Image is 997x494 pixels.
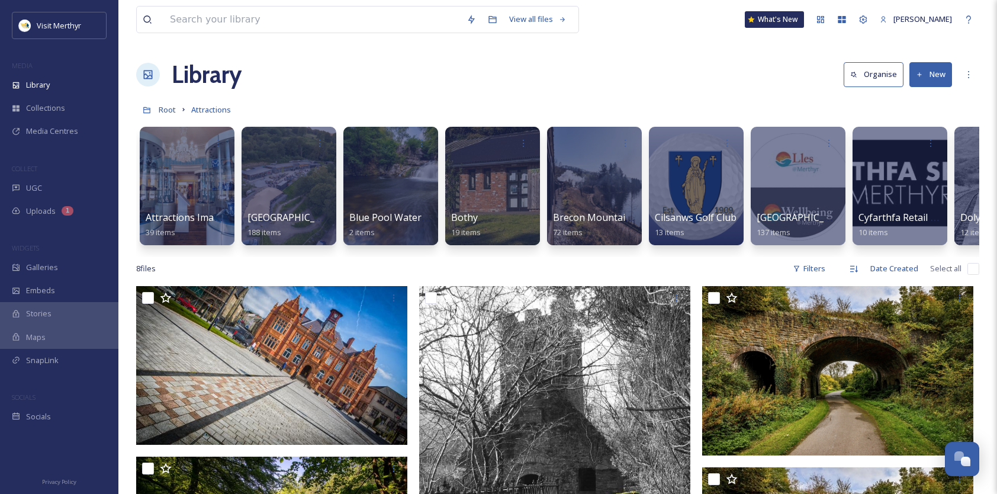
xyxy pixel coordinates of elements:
[26,308,52,319] span: Stories
[858,212,951,238] a: Cyfarthfa Retail Park10 items
[12,243,39,252] span: WIDGETS
[136,286,407,445] img: Red House Cymru Exterior 1.jpg
[349,212,435,238] a: Blue Pool Waterfall2 items
[451,227,481,238] span: 19 items
[62,206,73,216] div: 1
[26,411,51,422] span: Socials
[655,212,737,238] a: Cilsanws Golf Club13 items
[349,211,435,224] span: Blue Pool Waterfall
[247,227,281,238] span: 188 items
[159,104,176,115] span: Root
[930,263,961,274] span: Select all
[909,62,952,86] button: New
[893,14,952,24] span: [PERSON_NAME]
[146,211,365,224] span: Attractions Images 2023 for [PERSON_NAME] VW
[757,212,852,238] a: [GEOGRAPHIC_DATA]137 items
[26,206,56,217] span: Uploads
[26,355,59,366] span: SnapLink
[757,211,852,224] span: [GEOGRAPHIC_DATA]
[19,20,31,31] img: download.jpeg
[26,102,65,114] span: Collections
[26,182,42,194] span: UGC
[26,126,78,137] span: Media Centres
[655,227,684,238] span: 13 items
[37,20,81,31] span: Visit Merthyr
[12,61,33,70] span: MEDIA
[858,211,951,224] span: Cyfarthfa Retail Park
[146,212,365,238] a: Attractions Images 2023 for [PERSON_NAME] VW39 items
[451,211,478,224] span: Bothy
[553,212,667,238] a: Brecon Mountain Railway72 items
[164,7,461,33] input: Search your library
[172,57,242,92] a: Library
[503,8,573,31] a: View all files
[451,212,481,238] a: Bothy19 items
[702,286,973,456] img: skew bridge 1.png
[12,393,36,402] span: SOCIALS
[874,8,958,31] a: [PERSON_NAME]
[960,227,990,238] span: 12 items
[247,212,343,238] a: [GEOGRAPHIC_DATA]188 items
[553,211,667,224] span: Brecon Mountain Railway
[146,227,175,238] span: 39 items
[136,263,156,274] span: 8 file s
[787,257,831,280] div: Filters
[553,227,583,238] span: 72 items
[655,211,737,224] span: Cilsanws Golf Club
[864,257,924,280] div: Date Created
[159,102,176,117] a: Root
[844,62,903,86] button: Organise
[26,262,58,273] span: Galleries
[12,164,37,173] span: COLLECT
[247,211,343,224] span: [GEOGRAPHIC_DATA]
[745,11,804,28] a: What's New
[42,478,76,486] span: Privacy Policy
[349,227,375,238] span: 2 items
[26,79,50,91] span: Library
[26,332,46,343] span: Maps
[42,474,76,488] a: Privacy Policy
[26,285,55,296] span: Embeds
[757,227,790,238] span: 137 items
[191,102,231,117] a: Attractions
[858,227,888,238] span: 10 items
[844,62,909,86] a: Organise
[945,442,979,476] button: Open Chat
[191,104,231,115] span: Attractions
